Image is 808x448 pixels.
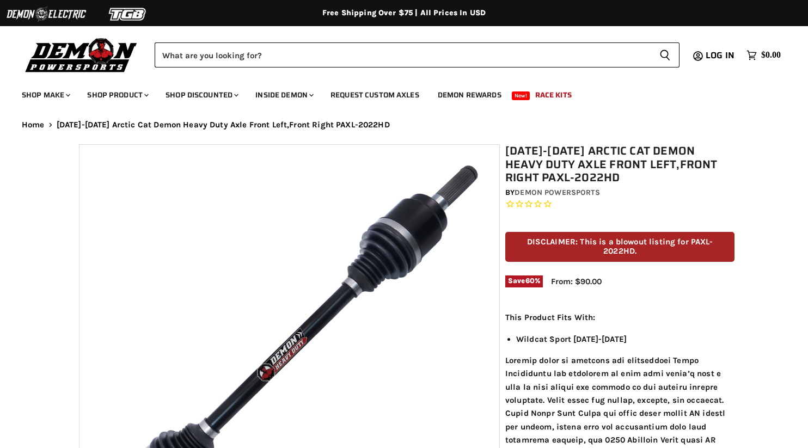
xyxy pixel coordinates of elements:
a: Shop Discounted [157,84,245,106]
input: Search [155,42,651,67]
a: Log in [701,51,741,60]
a: Home [22,120,45,130]
span: [DATE]-[DATE] Arctic Cat Demon Heavy Duty Axle Front Left,Front Right PAXL-2022HD [57,120,390,130]
a: $0.00 [741,47,786,63]
a: Inside Demon [247,84,320,106]
a: Shop Product [79,84,155,106]
a: Request Custom Axles [322,84,427,106]
form: Product [155,42,680,67]
img: Demon Powersports [22,35,141,74]
span: 60 [525,277,535,285]
h1: [DATE]-[DATE] Arctic Cat Demon Heavy Duty Axle Front Left,Front Right PAXL-2022HD [505,144,734,185]
img: Demon Electric Logo 2 [5,4,87,24]
ul: Main menu [14,79,778,106]
p: DISCLAIMER: This is a blowout listing for PAXL-2022HD. [505,232,734,262]
a: Shop Make [14,84,77,106]
span: Log in [706,48,734,62]
div: by [505,187,734,199]
span: New! [512,91,530,100]
span: Save % [505,275,543,287]
li: Wildcat Sport [DATE]-[DATE] [516,333,734,346]
span: $0.00 [761,50,781,60]
p: This Product Fits With: [505,311,734,324]
a: Demon Rewards [430,84,510,106]
button: Search [651,42,680,67]
a: Demon Powersports [515,188,599,197]
span: From: $90.00 [551,277,602,286]
img: TGB Logo 2 [87,4,169,24]
span: Rated 0.0 out of 5 stars 0 reviews [505,199,734,210]
a: Race Kits [527,84,580,106]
